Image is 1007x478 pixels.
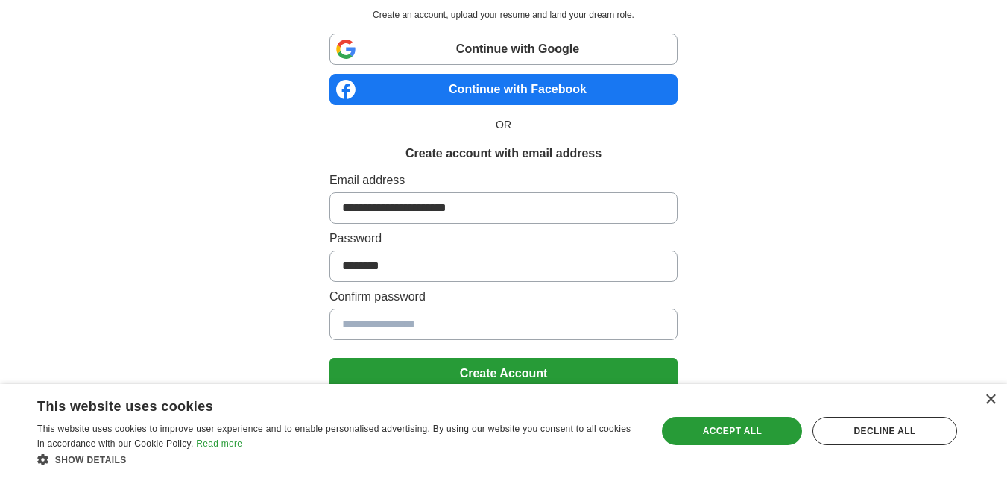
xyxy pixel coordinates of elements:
span: OR [487,117,520,133]
div: This website uses cookies [37,393,602,415]
a: Continue with Facebook [329,74,678,105]
div: Decline all [812,417,957,445]
label: Password [329,230,678,248]
button: Create Account [329,358,678,389]
p: Create an account, upload your resume and land your dream role. [332,8,675,22]
label: Confirm password [329,288,678,306]
h1: Create account with email address [405,145,602,163]
a: Read more, opens a new window [196,438,242,449]
div: Accept all [662,417,802,445]
div: Close [985,394,996,406]
span: Show details [55,455,127,465]
label: Email address [329,172,678,189]
div: Show details [37,452,639,467]
a: Continue with Google [329,34,678,65]
span: This website uses cookies to improve user experience and to enable personalised advertising. By u... [37,424,631,449]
